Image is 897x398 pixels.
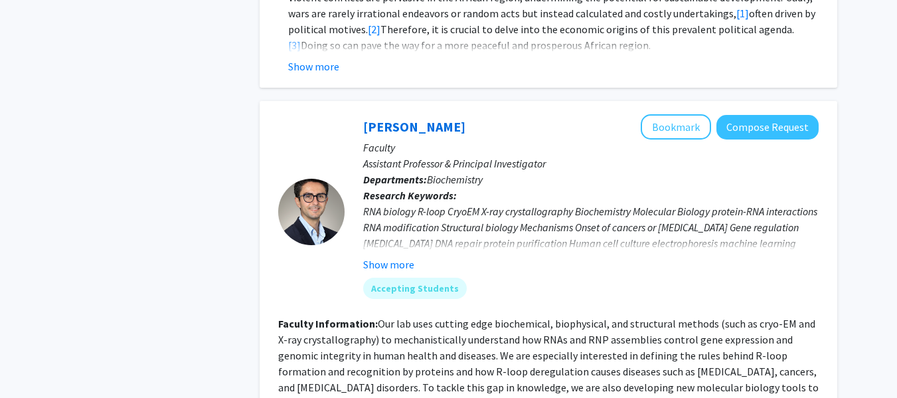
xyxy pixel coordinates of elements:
p: Faculty [363,140,819,155]
button: Add Charles Bou-Nader to Bookmarks [641,114,711,140]
span: Biochemistry [427,173,483,186]
b: Research Keywords: [363,189,457,202]
b: Faculty Information: [278,317,378,330]
p: Assistant Professor & Principal Investigator [363,155,819,171]
a: [PERSON_NAME] [363,118,465,135]
button: Show more [288,58,339,74]
a: [2] [368,23,380,36]
a: [3] [288,39,301,52]
a: [1] [736,7,749,20]
iframe: Chat [10,338,56,388]
button: Show more [363,256,414,272]
mat-chip: Accepting Students [363,278,467,299]
b: Departments: [363,173,427,186]
div: RNA biology R-loop CryoEM X-ray crystallography Biochemistry Molecular Biology protein-RNA intera... [363,203,819,267]
button: Compose Request to Charles Bou-Nader [716,115,819,140]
